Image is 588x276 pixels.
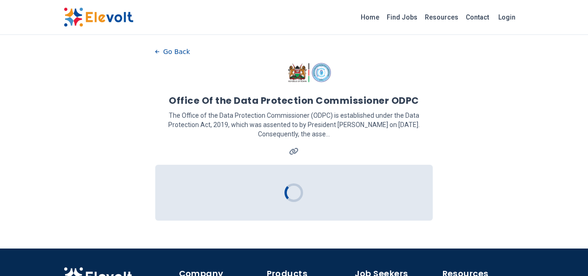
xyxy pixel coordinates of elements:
[64,7,133,27] img: Elevolt
[383,10,421,25] a: Find Jobs
[155,45,190,59] button: Go Back
[281,180,307,206] div: Loading...
[280,59,337,87] img: Office Of the Data Protection Commissioner ODPC
[462,10,493,25] a: Contact
[169,94,419,107] h1: Office Of the Data Protection Commissioner ODPC
[421,10,462,25] a: Resources
[155,111,433,139] p: The Office of the Data Protection Commissioner (ODPC) is established under the Data Protection Ac...
[493,8,521,27] a: Login
[357,10,383,25] a: Home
